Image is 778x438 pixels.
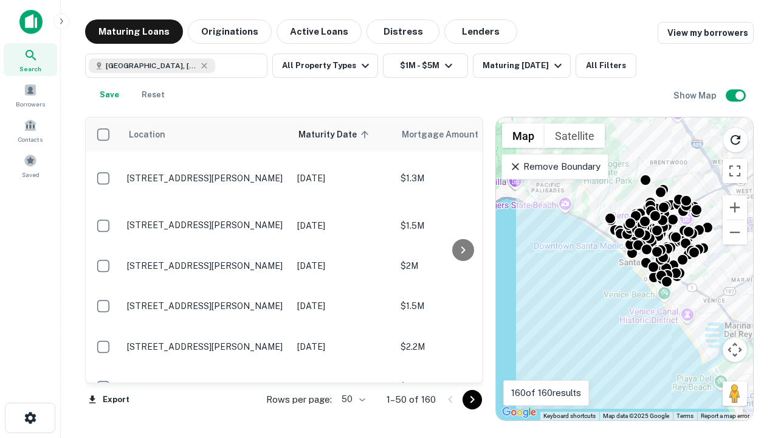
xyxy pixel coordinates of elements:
a: Borrowers [4,78,57,111]
a: Contacts [4,114,57,147]
p: [STREET_ADDRESS][PERSON_NAME] [127,341,285,352]
p: $1.3M [401,172,522,185]
iframe: Chat Widget [717,341,778,399]
button: Toggle fullscreen view [723,159,747,183]
button: Show satellite imagery [545,123,605,148]
p: [STREET_ADDRESS][PERSON_NAME] [127,260,285,271]
p: 1–50 of 160 [387,392,436,407]
th: Location [121,117,291,151]
p: $1.5M [401,219,522,232]
p: $2.2M [401,340,522,353]
p: [STREET_ADDRESS][PERSON_NAME] [127,301,285,311]
button: Keyboard shortcuts [543,412,596,420]
p: [DATE] [297,172,388,185]
button: Distress [367,19,439,44]
img: Google [499,405,539,420]
a: Open this area in Google Maps (opens a new window) [499,405,539,420]
button: Export [85,391,133,409]
span: Mortgage Amount [402,127,494,142]
button: Originations [188,19,272,44]
button: Reload search area [723,127,748,153]
p: 160 of 160 results [511,386,581,400]
p: [STREET_ADDRESS][PERSON_NAME] [127,220,285,231]
span: Map data ©2025 Google [603,412,669,419]
button: Zoom in [723,195,747,220]
th: Mortgage Amount [394,117,528,151]
button: Maturing Loans [85,19,183,44]
button: All Property Types [272,54,378,78]
button: Maturing [DATE] [473,54,571,78]
p: [STREET_ADDRESS][PERSON_NAME] [127,173,285,184]
button: Lenders [444,19,517,44]
p: Remove Boundary [509,159,600,174]
button: Zoom out [723,220,747,245]
button: Map camera controls [723,338,747,362]
div: Maturing [DATE] [483,58,565,73]
span: [GEOGRAPHIC_DATA], [GEOGRAPHIC_DATA], [GEOGRAPHIC_DATA] [106,60,197,71]
p: $2M [401,259,522,273]
p: [DATE] [297,299,388,313]
button: $1M - $5M [383,54,468,78]
div: 50 [337,391,367,408]
p: $1.3M [401,380,522,394]
th: Maturity Date [291,117,394,151]
p: [DATE] [297,340,388,353]
a: View my borrowers [658,22,754,44]
a: Report a map error [701,412,749,419]
a: Search [4,43,57,76]
p: Rows per page: [266,392,332,407]
span: Borrowers [16,99,45,109]
div: 0 0 [496,117,753,420]
a: Terms (opens in new tab) [676,412,694,419]
button: Save your search to get updates of matches that match your search criteria. [90,83,129,107]
p: [STREET_ADDRESS][PERSON_NAME] [127,381,285,392]
button: All Filters [576,54,636,78]
button: Active Loans [277,19,362,44]
p: [DATE] [297,380,388,394]
button: Go to next page [463,390,482,409]
button: Show street map [502,123,545,148]
span: Search [19,64,41,74]
p: [DATE] [297,259,388,273]
h6: Show Map [673,89,718,102]
img: capitalize-icon.png [19,10,43,34]
p: [DATE] [297,219,388,232]
span: Saved [22,170,40,179]
p: $1.5M [401,299,522,313]
button: Reset [134,83,173,107]
span: Maturity Date [298,127,373,142]
a: Saved [4,149,57,182]
span: Location [128,127,165,142]
span: Contacts [18,134,43,144]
